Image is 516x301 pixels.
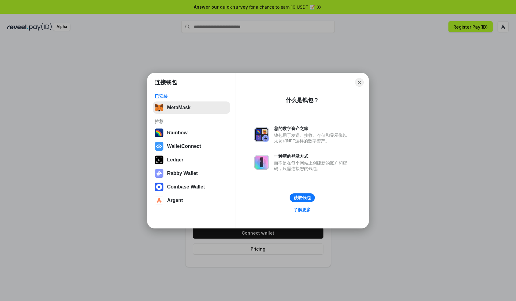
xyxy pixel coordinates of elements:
[153,194,230,207] button: Argent
[274,133,350,144] div: 钱包用于发送、接收、存储和显示像以太坊和NFT这样的数字资产。
[274,126,350,131] div: 您的数字资产之家
[155,119,228,124] div: 推荐
[155,183,163,191] img: svg+xml,%3Csvg%20width%3D%2228%22%20height%3D%2228%22%20viewBox%3D%220%200%2028%2028%22%20fill%3D...
[155,169,163,178] img: svg+xml,%3Csvg%20xmlns%3D%22http%3A%2F%2Fwww.w3.org%2F2000%2Fsvg%22%20fill%3D%22none%22%20viewBox...
[155,156,163,164] img: svg+xml,%3Csvg%20xmlns%3D%22http%3A%2F%2Fwww.w3.org%2F2000%2Fsvg%22%20width%3D%2228%22%20height%3...
[155,93,228,99] div: 已安装
[153,154,230,166] button: Ledger
[167,130,188,136] div: Rainbow
[167,157,183,163] div: Ledger
[153,167,230,180] button: Rabby Wallet
[153,140,230,152] button: WalletConnect
[290,193,315,202] button: 获取钱包
[155,129,163,137] img: svg+xml,%3Csvg%20width%3D%22120%22%20height%3D%22120%22%20viewBox%3D%220%200%20120%20120%22%20fil...
[155,79,177,86] h1: 连接钱包
[290,206,315,214] a: 了解更多
[167,105,190,110] div: MetaMask
[155,196,163,205] img: svg+xml,%3Csvg%20width%3D%2228%22%20height%3D%2228%22%20viewBox%3D%220%200%2028%2028%22%20fill%3D...
[274,160,350,171] div: 而不是在每个网站上创建新的账户和密码，只需连接您的钱包。
[167,171,198,176] div: Rabby Wallet
[153,181,230,193] button: Coinbase Wallet
[155,103,163,112] img: svg+xml,%3Csvg%20fill%3D%22none%22%20height%3D%2233%22%20viewBox%3D%220%200%2035%2033%22%20width%...
[153,101,230,114] button: MetaMask
[167,184,205,190] div: Coinbase Wallet
[294,195,311,200] div: 获取钱包
[274,153,350,159] div: 一种新的登录方式
[294,207,311,212] div: 了解更多
[167,144,201,149] div: WalletConnect
[254,155,269,170] img: svg+xml,%3Csvg%20xmlns%3D%22http%3A%2F%2Fwww.w3.org%2F2000%2Fsvg%22%20fill%3D%22none%22%20viewBox...
[155,142,163,151] img: svg+xml,%3Csvg%20width%3D%2228%22%20height%3D%2228%22%20viewBox%3D%220%200%2028%2028%22%20fill%3D...
[286,97,319,104] div: 什么是钱包？
[153,127,230,139] button: Rainbow
[355,78,364,87] button: Close
[254,127,269,142] img: svg+xml,%3Csvg%20xmlns%3D%22http%3A%2F%2Fwww.w3.org%2F2000%2Fsvg%22%20fill%3D%22none%22%20viewBox...
[167,198,183,203] div: Argent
